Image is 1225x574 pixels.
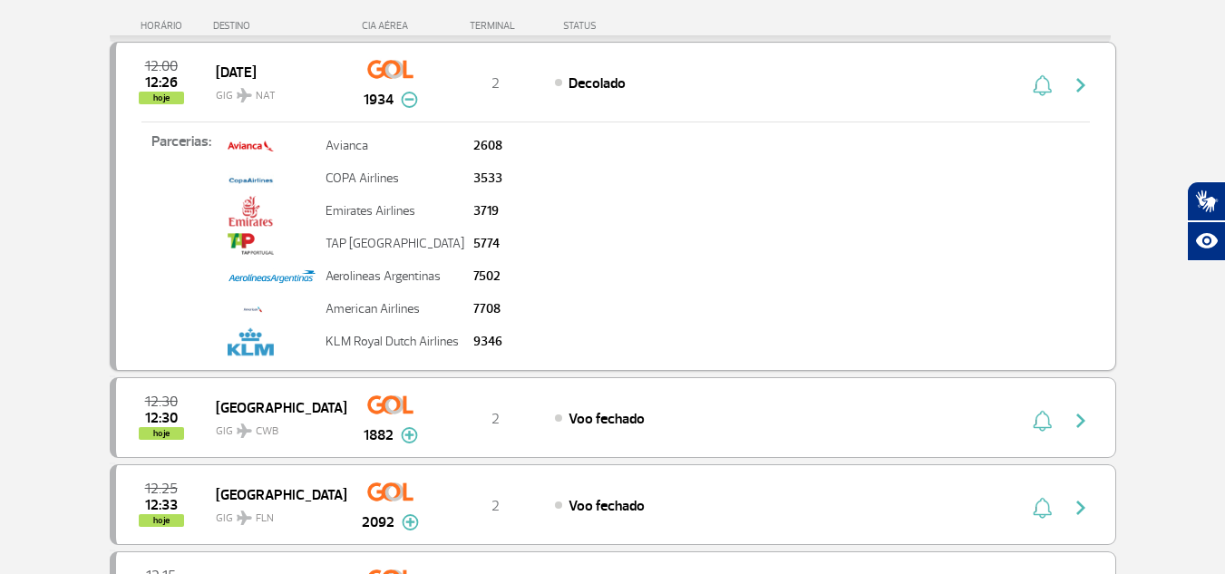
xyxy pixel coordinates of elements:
span: 1882 [364,424,394,446]
img: seta-direita-painel-voo.svg [1070,497,1092,519]
button: Abrir recursos assistivos. [1187,221,1225,261]
span: NAT [256,88,276,104]
p: 9346 [473,336,502,348]
div: DESTINO [213,20,345,32]
span: CWB [256,423,278,440]
img: emirates.png [228,196,274,227]
img: destiny_airplane.svg [237,423,252,438]
p: Emirates Airlines [326,205,464,218]
p: KLM Royal Dutch Airlines [326,336,464,348]
span: Voo fechado [569,497,645,515]
div: STATUS [554,20,702,32]
span: hoje [139,427,184,440]
span: Voo fechado [569,410,645,428]
p: Avianca [326,140,464,152]
p: 2608 [473,140,502,152]
span: GIG [216,413,332,440]
span: 2 [491,410,500,428]
span: 2025-09-26 12:33:28 [145,499,178,511]
div: CIA AÉREA [345,20,436,32]
img: destiny_airplane.svg [237,511,252,525]
img: menos-info-painel-voo.svg [401,92,418,108]
span: 2025-09-26 12:30:10 [145,412,178,424]
span: 2025-09-26 12:30:00 [145,395,178,408]
div: HORÁRIO [115,20,214,32]
img: sino-painel-voo.svg [1033,410,1052,432]
img: Property%201%3DAEROLINEAS.jpg [228,261,316,292]
p: 7502 [473,270,502,283]
div: TERMINAL [436,20,554,32]
p: 7708 [473,303,502,316]
img: klm.png [228,326,274,357]
p: 3533 [473,172,502,185]
img: avianca.png [228,131,274,161]
img: seta-direita-painel-voo.svg [1070,410,1092,432]
img: mais-info-painel-voo.svg [401,427,418,443]
span: 2025-09-26 12:26:55 [145,76,178,89]
span: [GEOGRAPHIC_DATA] [216,395,332,419]
span: FLN [256,511,274,527]
div: Plugin de acessibilidade da Hand Talk. [1187,181,1225,261]
p: TAP [GEOGRAPHIC_DATA] [326,238,464,250]
p: 3719 [473,205,502,218]
span: 2 [491,497,500,515]
span: [GEOGRAPHIC_DATA] [216,482,332,506]
span: 2092 [362,511,394,533]
img: logo-copa-airlines_menor.jpg [228,163,274,194]
span: 2025-09-26 12:00:00 [145,60,178,73]
button: Abrir tradutor de língua de sinais. [1187,181,1225,221]
img: tap.png [228,229,274,259]
img: destiny_airplane.svg [237,88,252,102]
p: Aerolineas Argentinas [326,270,464,283]
span: 1934 [364,89,394,111]
span: Decolado [569,74,626,92]
img: mais-info-painel-voo.svg [402,514,419,530]
span: hoje [139,92,184,104]
span: 2025-09-26 12:25:00 [145,482,178,495]
img: sino-painel-voo.svg [1033,74,1052,96]
span: [DATE] [216,60,332,83]
p: COPA Airlines [326,172,464,185]
span: GIG [216,78,332,104]
span: 2 [491,74,500,92]
img: sino-painel-voo.svg [1033,497,1052,519]
span: GIG [216,501,332,527]
p: Parcerias: [116,131,223,345]
img: seta-direita-painel-voo.svg [1070,74,1092,96]
img: american-unid.jpg [228,294,279,325]
p: American Airlines [326,303,464,316]
p: 5774 [473,238,502,250]
span: hoje [139,514,184,527]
